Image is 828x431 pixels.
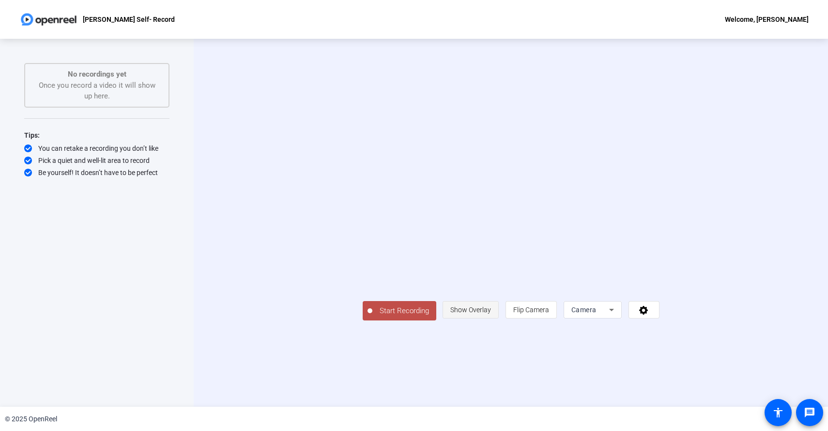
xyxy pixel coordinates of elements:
span: Show Overlay [450,306,491,314]
mat-icon: accessibility [772,407,784,418]
mat-icon: message [804,407,815,418]
div: Be yourself! It doesn’t have to be perfect [24,168,169,177]
span: Flip Camera [513,306,549,314]
div: You can retake a recording you don’t like [24,144,169,153]
img: OpenReel logo [19,10,78,29]
div: © 2025 OpenReel [5,414,57,424]
div: Pick a quiet and well-lit area to record [24,156,169,165]
span: Start Recording [372,305,436,317]
div: Once you record a video it will show up here. [35,69,159,102]
button: Show Overlay [443,301,499,319]
button: Flip Camera [506,301,557,319]
div: Tips: [24,129,169,141]
p: No recordings yet [35,69,159,80]
p: [PERSON_NAME] Self- Record [83,14,175,25]
div: Welcome, [PERSON_NAME] [725,14,809,25]
span: Camera [571,306,597,314]
button: Start Recording [363,301,436,320]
